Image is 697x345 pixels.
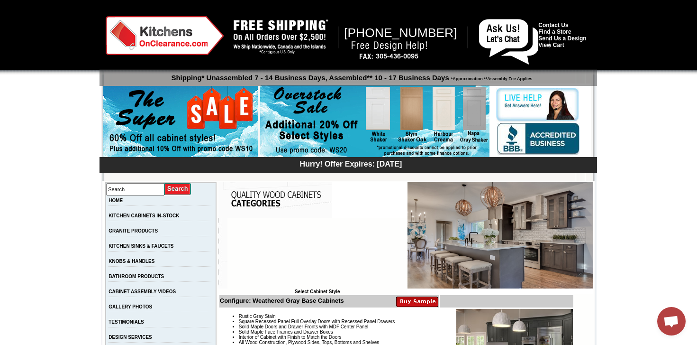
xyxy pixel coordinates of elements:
div: Hurry! Offer Expires: [DATE] [104,159,597,168]
a: TESTIMONIALS [109,319,144,325]
a: Open chat [657,307,686,336]
span: Interior of Cabinet with Finish to Match the Doors [239,335,342,340]
span: [PHONE_NUMBER] [344,26,457,40]
a: BATHROOM PRODUCTS [109,274,164,279]
iframe: Browser incompatible [227,218,407,289]
a: KITCHEN SINKS & FAUCETS [109,243,173,249]
span: Square Recessed Panel Full Overlay Doors with Recessed Panel Drawers [239,319,395,324]
a: HOME [109,198,123,203]
span: Solid Maple Face Frames and Drawer Boxes [239,329,333,335]
input: Submit [164,183,191,196]
a: DESIGN SERVICES [109,335,152,340]
p: Shipping* Unassembled 7 - 14 Business Days, Assembled** 10 - 17 Business Days [104,69,597,82]
a: GRANITE PRODUCTS [109,228,158,233]
a: KITCHEN CABINETS IN-STOCK [109,213,179,218]
img: Kitchens on Clearance Logo [106,16,224,55]
a: Contact Us [538,22,568,28]
a: KNOBS & HANDLES [109,259,154,264]
a: Find a Store [538,28,571,35]
b: Select Cabinet Style [295,289,340,294]
b: Configure: Weathered Gray Base Cabinets [220,297,344,304]
a: GALLERY PHOTOS [109,304,152,309]
img: Weathered Gray [407,182,593,289]
span: All Wood Construction, Plywood Sides, Tops, Bottoms and Shelves [239,340,379,345]
span: *Approximation **Assembly Fee Applies [449,74,533,81]
a: CABINET ASSEMBLY VIDEOS [109,289,176,294]
span: Solid Maple Doors and Drawer Fronts with MDF Center Panel [239,324,368,329]
a: Send Us a Design [538,35,586,42]
span: Rustic Gray Stain [239,314,276,319]
a: View Cart [538,42,564,48]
